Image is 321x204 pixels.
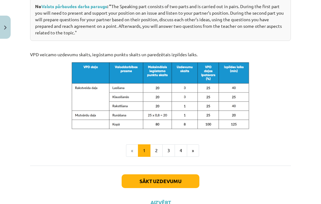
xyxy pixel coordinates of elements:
img: icon-close-lesson-0947bae3869378f0d4975bcd49f059093ad1ed9edebbc8119c70593378902aed.svg [4,26,7,30]
button: 4 [175,144,187,157]
button: 2 [150,144,163,157]
strong: No : " [35,3,111,9]
p: VPD veicamo uzdevumu skaits, iegūstamo punktu skaits un paredzētais izpildes laiks. [30,51,291,58]
button: 1 [138,144,150,157]
button: Sākt uzdevumu [122,174,199,188]
button: 3 [162,144,175,157]
a: Valsts pārbaudes darba paraugs [41,3,107,9]
button: » [187,144,199,157]
nav: Page navigation example [30,144,291,157]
